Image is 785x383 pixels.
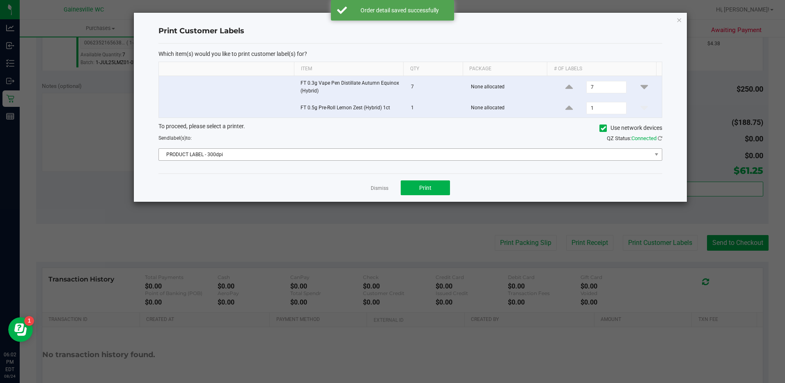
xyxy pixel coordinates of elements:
div: Order detail saved successfully [351,6,448,14]
span: label(s) [170,135,186,141]
td: FT 0.3g Vape Pen Distillate Autumn Equinox (Hybrid) [296,76,406,99]
span: Connected [631,135,656,141]
div: To proceed, please select a printer. [152,122,668,134]
iframe: Resource center [8,317,33,342]
th: Item [294,62,403,76]
h4: Print Customer Labels [158,26,662,37]
span: PRODUCT LABEL - 300dpi [159,149,652,160]
td: FT 0.5g Pre-Roll Lemon Zest (Hybrid) 1ct [296,99,406,118]
p: Which item(s) would you like to print customer label(s) for? [158,50,662,58]
td: None allocated [466,76,551,99]
span: Send to: [158,135,192,141]
span: QZ Status: [607,135,662,141]
button: Print [401,180,450,195]
span: Print [419,185,432,191]
label: Use network devices [599,124,662,132]
td: 1 [406,99,466,118]
iframe: Resource center unread badge [24,316,34,326]
th: # of labels [547,62,656,76]
a: Dismiss [371,185,388,192]
td: None allocated [466,99,551,118]
th: Qty [403,62,463,76]
th: Package [463,62,547,76]
td: 7 [406,76,466,99]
